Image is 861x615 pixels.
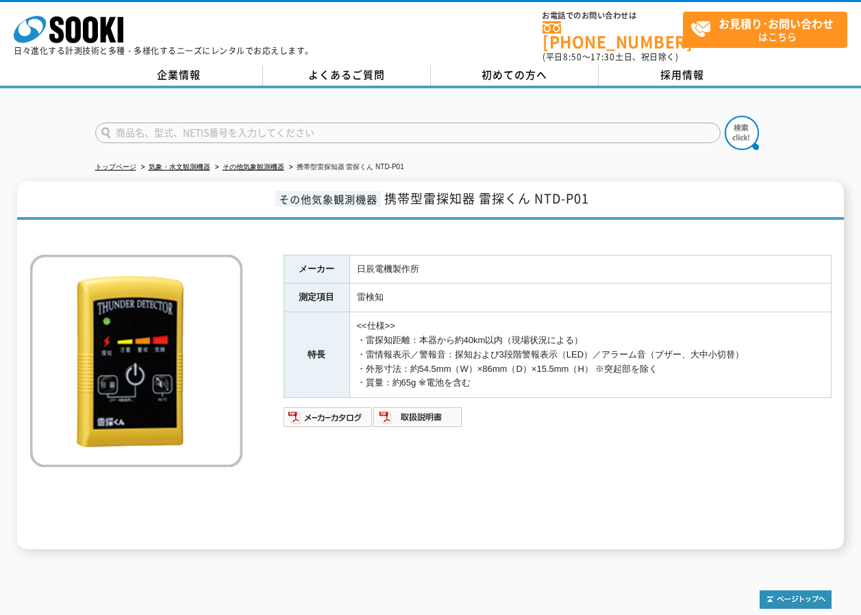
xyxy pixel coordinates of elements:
[683,12,847,48] a: お見積り･お問い合わせはこちら
[542,12,683,20] span: お電話でのお問い合わせは
[284,415,373,425] a: メーカーカタログ
[542,51,678,63] span: (平日 ～ 土日、祝日除く)
[95,65,263,86] a: 企業情報
[95,163,136,171] a: トップページ
[263,65,431,86] a: よくあるご質問
[284,284,349,312] th: 測定項目
[284,312,349,398] th: 特長
[349,255,831,284] td: 日辰電機製作所
[563,51,582,63] span: 8:50
[373,415,463,425] a: 取扱説明書
[284,406,373,428] img: メーカーカタログ
[223,163,284,171] a: その他気象観測機器
[349,312,831,398] td: <<仕様>> ・雷探知距離：本器から約40km以内（現場状況による） ・雷情報表示／警報音：探知および3段階警報表示（LED）／アラーム音（ブザー、大中小切替） ・外形寸法：約54.5mm（W）...
[760,590,832,609] img: トップページへ
[384,189,589,208] span: 携帯型雷探知器 雷探くん NTD-P01
[286,160,404,175] li: 携帯型雷探知器 雷探くん NTD-P01
[30,255,242,467] img: 携帯型雷探知器 雷探くん NTD-P01
[482,67,547,82] span: 初めての方へ
[149,163,210,171] a: 気象・水文観測機器
[284,255,349,284] th: メーカー
[275,191,381,207] span: その他気象観測機器
[431,65,599,86] a: 初めての方へ
[725,116,759,150] img: btn_search.png
[542,21,683,49] a: [PHONE_NUMBER]
[590,51,615,63] span: 17:30
[349,284,831,312] td: 雷検知
[690,12,847,47] span: はこちら
[719,15,834,32] strong: お見積り･お問い合わせ
[599,65,766,86] a: 採用情報
[373,406,463,428] img: 取扱説明書
[95,123,721,143] input: 商品名、型式、NETIS番号を入力してください
[14,47,314,55] p: 日々進化する計測技術と多種・多様化するニーズにレンタルでお応えします。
